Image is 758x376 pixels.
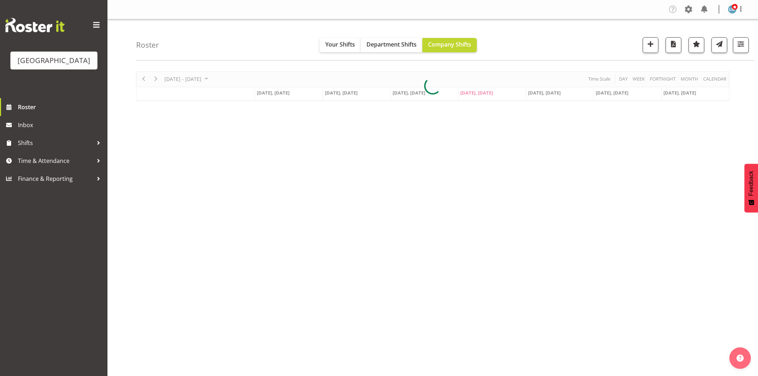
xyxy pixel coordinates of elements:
span: Shifts [18,138,93,148]
button: Feedback - Show survey [744,164,758,212]
span: Department Shifts [366,40,417,48]
div: [GEOGRAPHIC_DATA] [18,55,90,66]
span: Company Shifts [428,40,471,48]
button: Download a PDF of the roster according to the set date range. [666,37,681,53]
button: Filter Shifts [733,37,749,53]
span: Time & Attendance [18,155,93,166]
img: Rosterit website logo [5,18,64,32]
button: Your Shifts [320,38,361,52]
span: Feedback [748,171,754,196]
button: Send a list of all shifts for the selected filtered period to all rostered employees. [711,37,727,53]
button: Highlight an important date within the roster. [689,37,704,53]
span: Your Shifts [325,40,355,48]
h4: Roster [136,41,159,49]
button: Add a new shift [643,37,658,53]
button: Department Shifts [361,38,422,52]
button: Company Shifts [422,38,477,52]
img: help-xxl-2.png [737,355,744,362]
img: lesley-mckenzie127.jpg [728,5,737,14]
span: Finance & Reporting [18,173,93,184]
span: Inbox [18,120,104,130]
span: Roster [18,102,104,112]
